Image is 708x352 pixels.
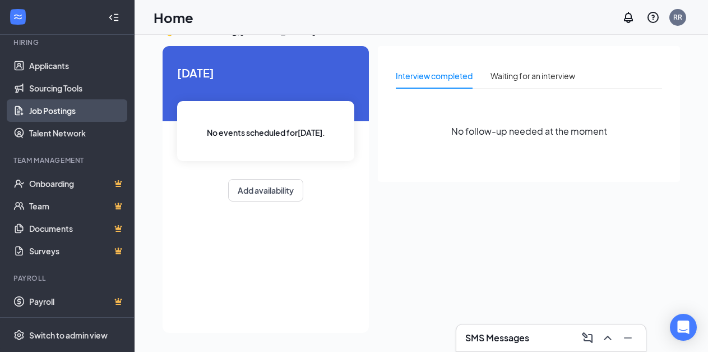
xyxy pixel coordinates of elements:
[12,11,24,22] svg: WorkstreamLogo
[601,331,614,345] svg: ChevronUp
[646,11,660,24] svg: QuestionInfo
[29,217,125,240] a: DocumentsCrown
[29,240,125,262] a: SurveysCrown
[13,273,123,283] div: Payroll
[29,54,125,77] a: Applicants
[29,195,125,217] a: TeamCrown
[13,38,123,47] div: Hiring
[581,331,594,345] svg: ComposeMessage
[29,172,125,195] a: OnboardingCrown
[29,99,125,122] a: Job Postings
[451,124,607,138] span: No follow-up needed at the moment
[599,329,617,347] button: ChevronUp
[108,12,119,23] svg: Collapse
[490,70,575,82] div: Waiting for an interview
[622,11,635,24] svg: Notifications
[29,290,125,313] a: PayrollCrown
[13,330,25,341] svg: Settings
[154,8,193,27] h1: Home
[29,330,108,341] div: Switch to admin view
[13,156,123,165] div: Team Management
[207,126,325,139] span: No events scheduled for [DATE] .
[579,329,596,347] button: ComposeMessage
[177,64,354,81] span: [DATE]
[465,332,529,344] h3: SMS Messages
[619,329,637,347] button: Minimize
[29,77,125,99] a: Sourcing Tools
[228,179,303,202] button: Add availability
[621,331,635,345] svg: Minimize
[29,122,125,144] a: Talent Network
[673,12,682,22] div: RR
[396,70,473,82] div: Interview completed
[670,314,697,341] div: Open Intercom Messenger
